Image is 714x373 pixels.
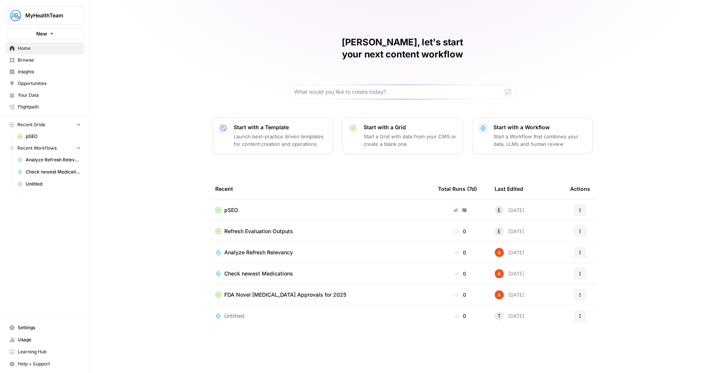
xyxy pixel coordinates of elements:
img: cje7zb9ux0f2nqyv5qqgv3u0jxek [495,269,504,278]
div: Last Edited [495,178,523,199]
span: Browse [18,57,81,63]
span: New [36,30,47,37]
span: pSEO [224,206,238,214]
div: Total Runs (7d) [438,178,477,199]
span: E [498,228,501,235]
a: FDA Novel [MEDICAL_DATA] Approvals for 2025 [215,291,426,299]
h1: [PERSON_NAME], let's start your next content workflow [289,36,516,60]
p: Start with a Workflow [493,124,586,131]
span: Insights [18,68,81,75]
div: 0 [438,249,483,256]
a: Untitled [215,312,426,320]
span: Untitled [224,312,244,320]
span: Check newest Medications [224,270,293,277]
span: Check newest Medications [26,169,81,175]
a: Refresh Evaluation Outputs [215,228,426,235]
span: Help + Support [18,361,81,367]
span: pSEO [26,133,81,140]
span: Usage [18,336,81,343]
span: FDA Novel [MEDICAL_DATA] Approvals for 2025 [224,291,346,299]
button: Start with a WorkflowStart a Workflow that combines your data, LLMs and human review [472,117,593,154]
a: Insights [6,66,84,78]
span: Learning Hub [18,348,81,355]
a: pSEO [215,206,426,214]
div: Actions [570,178,590,199]
button: Start with a GridStart a Grid with data from your CMS or create a blank one [342,117,463,154]
span: T [498,312,501,320]
div: [DATE] [495,311,524,320]
div: Recent [215,178,426,199]
p: Start with a Template [234,124,327,131]
img: cje7zb9ux0f2nqyv5qqgv3u0jxek [495,248,504,257]
a: Check newest Medications [215,270,426,277]
span: Analyze Refresh Relevancy [26,156,81,163]
button: New [6,28,84,39]
span: Refresh Evaluation Outputs [224,228,293,235]
a: pSEO [14,130,84,142]
p: Start a Grid with data from your CMS or create a blank one [364,133,456,148]
p: Start a Workflow that combines your data, LLMs and human review [493,133,586,148]
input: What would you like to create today? [294,88,502,96]
a: Home [6,42,84,54]
a: Check newest Medications [14,166,84,178]
span: MyHealthTeam [25,12,71,19]
span: Your Data [18,92,81,99]
div: [DATE] [495,248,524,257]
a: Usage [6,334,84,346]
a: Settings [6,322,84,334]
a: Analyze Refresh Relevancy [14,154,84,166]
img: cje7zb9ux0f2nqyv5qqgv3u0jxek [495,290,504,299]
span: Settings [18,324,81,331]
a: Analyze Refresh Relevancy [215,249,426,256]
button: Help + Support [6,358,84,370]
button: Workspace: MyHealthTeam [6,6,84,25]
p: Start with a Grid [364,124,456,131]
div: 0 [438,291,483,299]
div: [DATE] [495,227,524,236]
div: 0 [438,228,483,235]
div: 18 [438,206,483,214]
div: [DATE] [495,290,524,299]
span: Analyze Refresh Relevancy [224,249,293,256]
a: Browse [6,54,84,66]
button: Recent Workflows [6,142,84,154]
div: 0 [438,312,483,320]
span: Recent Workflows [17,145,57,152]
a: Flightpath [6,101,84,113]
div: [DATE] [495,206,524,215]
span: E [498,206,501,214]
span: Opportunities [18,80,81,87]
span: Untitled [26,181,81,187]
a: Your Data [6,89,84,101]
a: Learning Hub [6,346,84,358]
button: Recent Grids [6,119,84,130]
div: 0 [438,270,483,277]
img: MyHealthTeam Logo [9,9,22,22]
a: Opportunities [6,77,84,90]
div: [DATE] [495,269,524,278]
span: Flightpath [18,104,81,110]
a: Untitled [14,178,84,190]
p: Launch best-practice driven templates for content creation and operations [234,133,327,148]
span: Home [18,45,81,52]
button: Start with a TemplateLaunch best-practice driven templates for content creation and operations [212,117,333,154]
span: Recent Grids [17,121,45,128]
